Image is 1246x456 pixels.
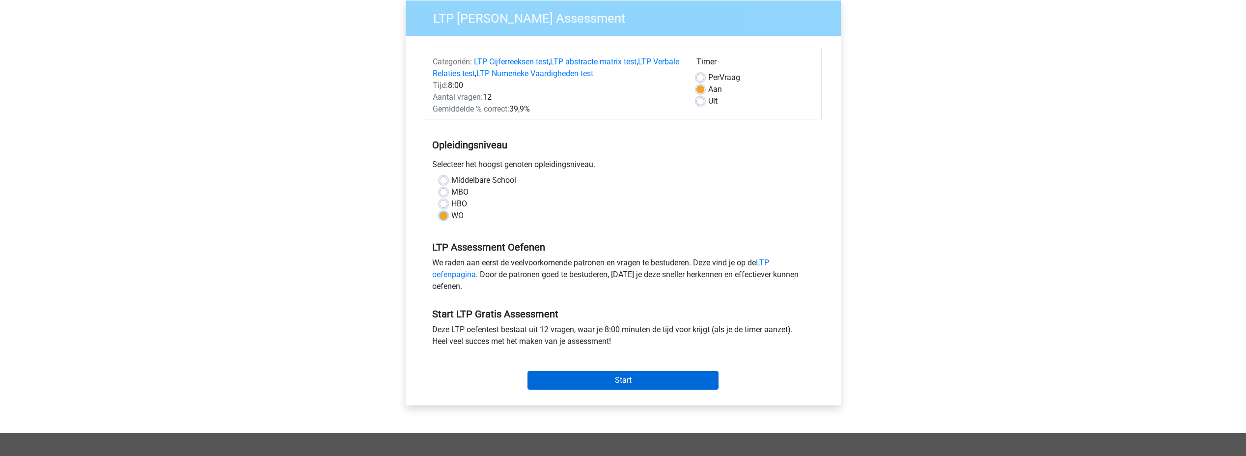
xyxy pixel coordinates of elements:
[708,73,720,82] span: Per
[708,72,740,84] label: Vraag
[451,198,467,210] label: HBO
[432,135,814,155] h5: Opleidingsniveau
[527,371,719,390] input: Start
[476,69,593,78] a: LTP Numerieke Vaardigheden test
[425,56,689,80] div: , , ,
[425,257,822,296] div: We raden aan eerst de veelvoorkomende patronen en vragen te bestuderen. Deze vind je op de . Door...
[708,95,718,107] label: Uit
[433,104,509,114] span: Gemiddelde % correct:
[425,103,689,115] div: 39,9%
[696,56,814,72] div: Timer
[708,84,722,95] label: Aan
[425,159,822,174] div: Selecteer het hoogst genoten opleidingsniveau.
[433,57,472,66] span: Categoriën:
[550,57,637,66] a: LTP abstracte matrix test
[474,57,549,66] a: LTP Cijferreeksen test
[433,92,483,102] span: Aantal vragen:
[421,7,833,26] h3: LTP [PERSON_NAME] Assessment
[451,174,516,186] label: Middelbare School
[433,81,448,90] span: Tijd:
[451,210,464,222] label: WO
[432,308,814,320] h5: Start LTP Gratis Assessment
[432,241,814,253] h5: LTP Assessment Oefenen
[425,80,689,91] div: 8:00
[425,91,689,103] div: 12
[451,186,469,198] label: MBO
[425,324,822,351] div: Deze LTP oefentest bestaat uit 12 vragen, waar je 8:00 minuten de tijd voor krijgt (als je de tim...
